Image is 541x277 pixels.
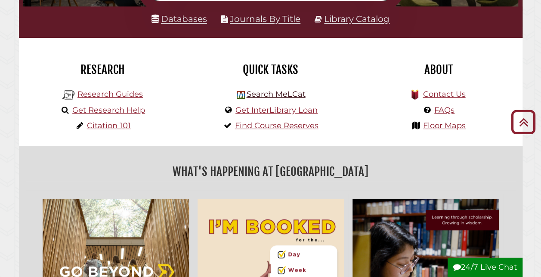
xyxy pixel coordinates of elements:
[508,115,539,129] a: Back to Top
[324,14,390,24] a: Library Catalog
[235,105,318,115] a: Get InterLibrary Loan
[72,105,145,115] a: Get Research Help
[151,14,207,24] a: Databases
[25,62,180,77] h2: Research
[230,14,300,24] a: Journals By Title
[361,62,516,77] h2: About
[423,89,465,99] a: Contact Us
[193,62,348,77] h2: Quick Tasks
[77,89,143,99] a: Research Guides
[62,89,75,102] img: Hekman Library Logo
[87,121,131,130] a: Citation 101
[237,91,245,99] img: Hekman Library Logo
[434,105,454,115] a: FAQs
[25,162,516,182] h2: What's Happening at [GEOGRAPHIC_DATA]
[246,89,305,99] a: Search MeLCat
[423,121,466,130] a: Floor Maps
[235,121,318,130] a: Find Course Reserves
